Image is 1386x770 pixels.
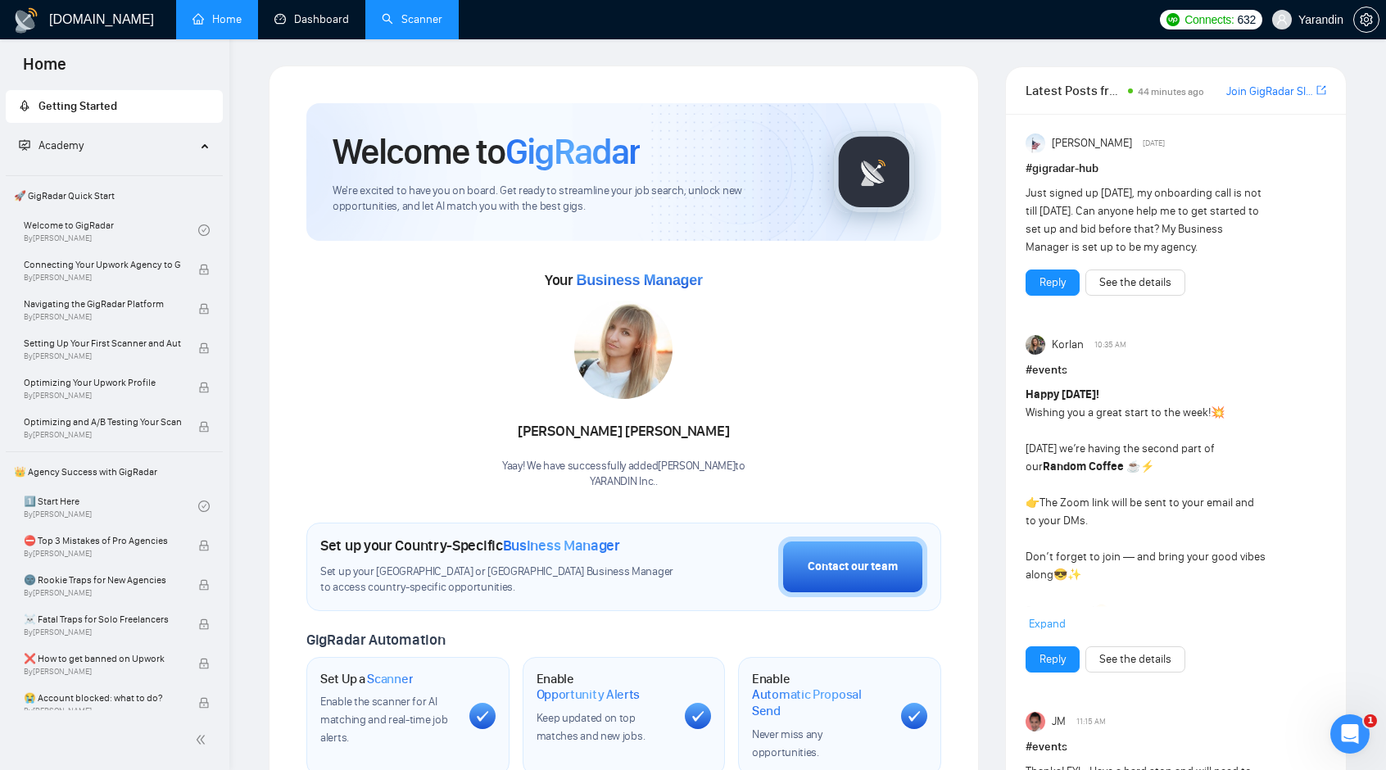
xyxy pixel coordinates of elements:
[24,430,181,440] span: By [PERSON_NAME]
[537,711,645,743] span: Keep updated on top matches and new jobs.
[752,671,888,719] h1: Enable
[1316,84,1326,97] span: export
[1039,650,1066,668] a: Reply
[1138,86,1204,97] span: 44 minutes ago
[198,224,210,236] span: check-circle
[198,540,210,551] span: lock
[1026,712,1045,731] img: JM
[1026,738,1326,756] h1: # events
[24,627,181,637] span: By [PERSON_NAME]
[19,138,84,152] span: Academy
[24,296,181,312] span: Navigating the GigRadar Platform
[320,537,620,555] h1: Set up your Country-Specific
[7,455,221,488] span: 👑 Agency Success with GigRadar
[502,418,745,446] div: [PERSON_NAME] [PERSON_NAME]
[1029,617,1066,631] span: Expand
[198,382,210,393] span: lock
[1026,646,1080,673] button: Reply
[198,618,210,630] span: lock
[198,500,210,512] span: check-circle
[24,212,198,248] a: Welcome to GigRadarBy[PERSON_NAME]
[320,564,684,596] span: Set up your [GEOGRAPHIC_DATA] or [GEOGRAPHIC_DATA] Business Manager to access country-specific op...
[24,690,181,706] span: 😭 Account blocked: what to do?
[382,12,442,26] a: searchScanner
[1085,269,1185,296] button: See the details
[1052,713,1066,731] span: JM
[505,129,640,174] span: GigRadar
[1026,496,1039,510] span: 👉
[1211,405,1225,419] span: 💥
[1026,387,1099,401] strong: Happy [DATE]!
[1094,604,1108,618] span: ☺️
[19,139,30,151] span: fund-projection-screen
[1238,11,1256,29] span: 632
[1126,460,1140,473] span: ☕
[537,686,641,703] span: Opportunity Alerts
[537,671,673,703] h1: Enable
[198,421,210,433] span: lock
[198,264,210,275] span: lock
[24,706,181,716] span: By [PERSON_NAME]
[195,731,211,748] span: double-left
[306,631,445,649] span: GigRadar Automation
[38,138,84,152] span: Academy
[1026,184,1266,256] div: Just signed up [DATE], my onboarding call is not till [DATE]. Can anyone help me to get started t...
[24,312,181,322] span: By [PERSON_NAME]
[1330,714,1370,754] iframe: Intercom live chat
[24,374,181,391] span: Optimizing Your Upwork Profile
[24,488,198,524] a: 1️⃣ Start HereBy[PERSON_NAME]
[7,179,221,212] span: 🚀 GigRadar Quick Start
[502,474,745,490] p: YARANDIN Inc. .
[503,537,620,555] span: Business Manager
[1052,336,1084,354] span: Korlan
[24,391,181,401] span: By [PERSON_NAME]
[1076,714,1106,729] span: 11:15 AM
[6,90,223,123] li: Getting Started
[24,572,181,588] span: 🌚 Rookie Traps for New Agencies
[24,549,181,559] span: By [PERSON_NAME]
[1043,460,1124,473] strong: Random Coffee
[198,579,210,591] span: lock
[367,671,413,687] span: Scanner
[1354,13,1379,26] span: setting
[1226,83,1313,101] a: Join GigRadar Slack Community
[1140,460,1154,473] span: ⚡
[24,335,181,351] span: Setting Up Your First Scanner and Auto-Bidder
[24,273,181,283] span: By [PERSON_NAME]
[1094,337,1126,352] span: 10:35 AM
[198,658,210,669] span: lock
[752,727,822,759] span: Never miss any opportunities.
[1053,568,1067,582] span: 😎
[24,256,181,273] span: Connecting Your Upwork Agency to GigRadar
[778,537,927,597] button: Contact our team
[1276,14,1288,25] span: user
[1026,335,1045,355] img: Korlan
[1099,650,1171,668] a: See the details
[274,12,349,26] a: dashboardDashboard
[320,671,413,687] h1: Set Up a
[1026,80,1123,101] span: Latest Posts from the GigRadar Community
[198,342,210,354] span: lock
[1143,136,1165,151] span: [DATE]
[1364,714,1377,727] span: 1
[13,7,39,34] img: logo
[38,99,117,113] span: Getting Started
[1052,134,1132,152] span: [PERSON_NAME]
[1026,361,1326,379] h1: # events
[1166,13,1180,26] img: upwork-logo.png
[333,183,807,215] span: We're excited to have you on board. Get ready to streamline your job search, unlock new opportuni...
[320,695,447,745] span: Enable the scanner for AI matching and real-time job alerts.
[1316,83,1326,98] a: export
[24,588,181,598] span: By [PERSON_NAME]
[833,131,915,213] img: gigradar-logo.png
[1353,13,1379,26] a: setting
[19,100,30,111] span: rocket
[574,301,673,399] img: 1687098740019-112.jpg
[752,686,888,718] span: Automatic Proposal Send
[10,52,79,87] span: Home
[502,459,745,490] div: Yaay! We have successfully added [PERSON_NAME] to
[1026,134,1045,153] img: Anisuzzaman Khan
[1026,160,1326,178] h1: # gigradar-hub
[198,697,210,709] span: lock
[333,129,640,174] h1: Welcome to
